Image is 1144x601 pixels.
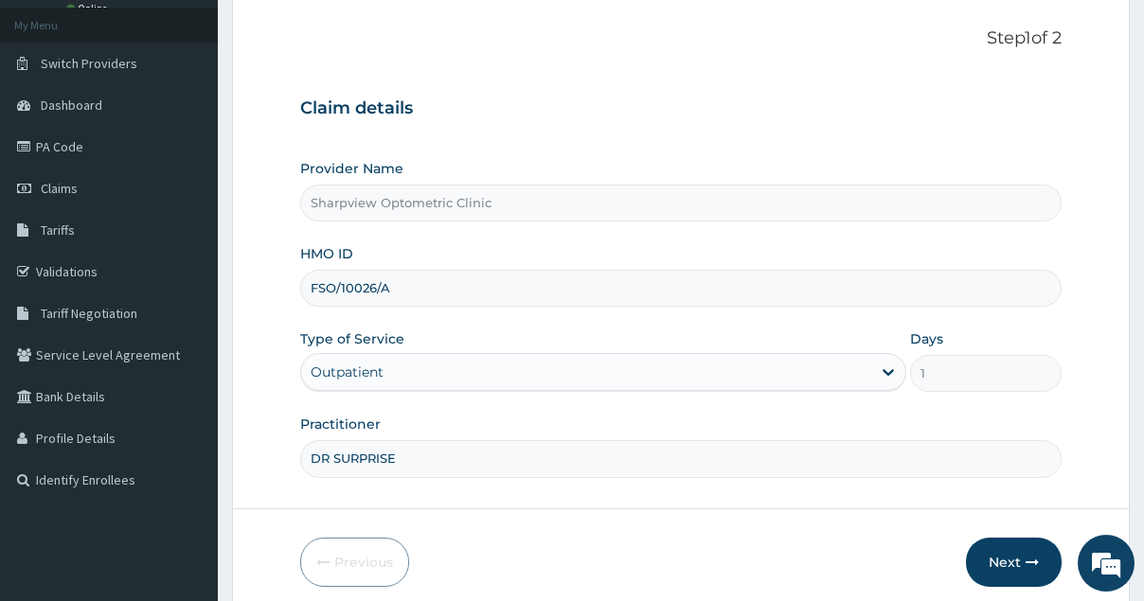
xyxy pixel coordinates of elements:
[41,180,78,197] span: Claims
[311,9,356,55] div: Minimize live chat window
[110,180,261,371] span: We're online!
[41,97,102,114] span: Dashboard
[300,244,353,263] label: HMO ID
[35,95,77,142] img: d_794563401_company_1708531726252_794563401
[300,98,1062,119] h3: Claim details
[966,538,1062,587] button: Next
[300,440,1062,477] input: Enter Name
[41,221,75,239] span: Tariffs
[9,400,361,467] textarea: Type your message and hit 'Enter'
[311,362,384,381] div: Outpatient
[300,415,381,433] label: Practitioner
[910,329,943,348] label: Days
[300,159,403,178] label: Provider Name
[41,305,137,322] span: Tariff Negotiation
[300,538,409,587] button: Previous
[300,270,1062,307] input: Enter HMO ID
[300,329,404,348] label: Type of Service
[300,28,1062,49] p: Step 1 of 2
[41,55,137,72] span: Switch Providers
[98,106,318,131] div: Chat with us now
[66,2,112,15] a: Online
